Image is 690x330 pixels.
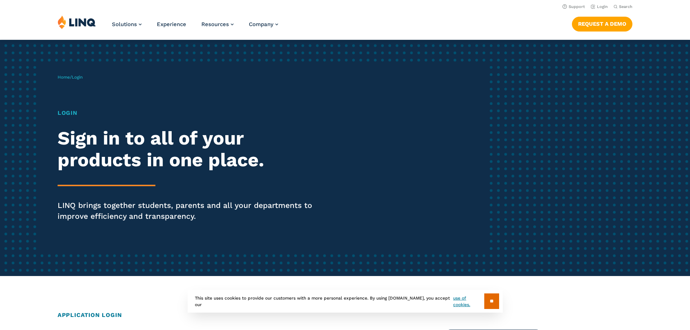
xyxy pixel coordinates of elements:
[619,4,632,9] span: Search
[58,75,83,80] span: /
[249,21,273,28] span: Company
[201,21,234,28] a: Resources
[453,295,484,308] a: use of cookies.
[188,290,503,313] div: This site uses cookies to provide our customers with a more personal experience. By using [DOMAIN...
[249,21,278,28] a: Company
[563,4,585,9] a: Support
[58,109,323,117] h1: Login
[58,15,96,29] img: LINQ | K‑12 Software
[157,21,186,28] a: Experience
[572,17,632,31] a: Request a Demo
[572,15,632,31] nav: Button Navigation
[58,75,70,80] a: Home
[201,21,229,28] span: Resources
[112,21,142,28] a: Solutions
[614,4,632,9] button: Open Search Bar
[112,15,278,39] nav: Primary Navigation
[58,128,323,171] h2: Sign in to all of your products in one place.
[72,75,83,80] span: Login
[112,21,137,28] span: Solutions
[591,4,608,9] a: Login
[58,200,323,222] p: LINQ brings together students, parents and all your departments to improve efficiency and transpa...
